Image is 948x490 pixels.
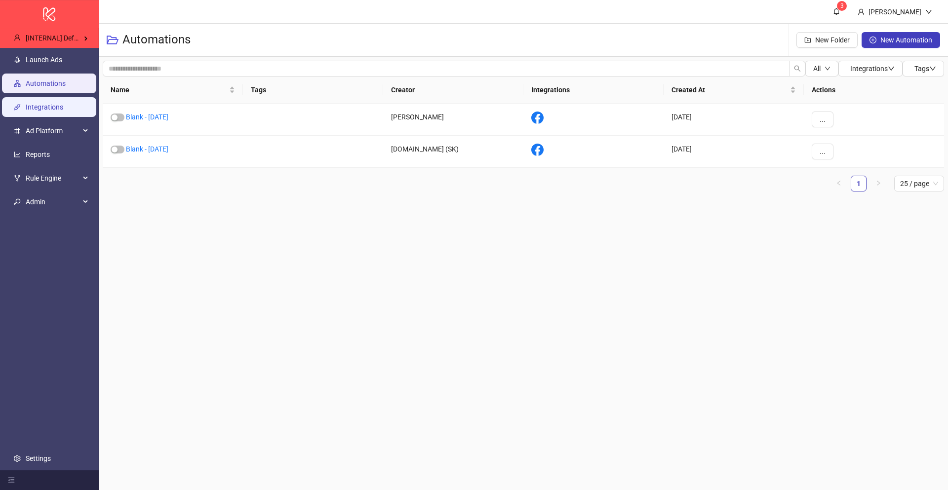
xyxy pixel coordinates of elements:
[831,176,847,191] button: left
[888,65,895,72] span: down
[851,176,866,191] a: 1
[929,65,936,72] span: down
[26,34,99,42] span: [INTERNAL] Default Org
[796,32,858,48] button: New Folder
[243,76,383,104] th: Tags
[838,61,903,76] button: Integrationsdown
[664,76,804,104] th: Created At
[804,76,944,104] th: Actions
[664,136,804,168] div: [DATE]
[383,136,523,168] div: [DOMAIN_NAME] (SK)
[880,36,932,44] span: New Automation
[805,61,838,76] button: Alldown
[836,180,842,186] span: left
[804,37,811,43] span: folder-add
[107,34,118,46] span: folder-open
[671,84,788,95] span: Created At
[837,1,847,11] sup: 3
[900,176,938,191] span: 25 / page
[26,56,62,64] a: Launch Ads
[26,192,80,212] span: Admin
[103,76,243,104] th: Name
[833,8,840,15] span: bell
[812,144,833,159] button: ...
[815,36,850,44] span: New Folder
[870,176,886,191] li: Next Page
[870,176,886,191] button: right
[794,65,801,72] span: search
[820,115,826,123] span: ...
[820,148,826,155] span: ...
[8,477,15,484] span: menu-fold
[875,180,881,186] span: right
[523,76,664,104] th: Integrations
[894,176,944,191] div: Page Size
[812,112,833,127] button: ...
[26,151,50,158] a: Reports
[26,103,63,111] a: Integrations
[858,8,865,15] span: user
[664,104,804,136] div: [DATE]
[383,76,523,104] th: Creator
[14,198,21,205] span: key
[26,168,80,188] span: Rule Engine
[840,2,844,9] span: 3
[914,65,936,73] span: Tags
[26,121,80,141] span: Ad Platform
[850,65,895,73] span: Integrations
[383,104,523,136] div: [PERSON_NAME]
[126,145,168,153] a: Blank - [DATE]
[14,34,21,41] span: user
[831,176,847,191] li: Previous Page
[869,37,876,43] span: plus-circle
[26,79,66,87] a: Automations
[14,175,21,182] span: fork
[862,32,940,48] button: New Automation
[813,65,821,73] span: All
[111,84,227,95] span: Name
[122,32,191,48] h3: Automations
[126,113,168,121] a: Blank - [DATE]
[903,61,944,76] button: Tagsdown
[825,66,830,72] span: down
[26,454,51,462] a: Settings
[925,8,932,15] span: down
[865,6,925,17] div: [PERSON_NAME]
[14,127,21,134] span: number
[851,176,867,191] li: 1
